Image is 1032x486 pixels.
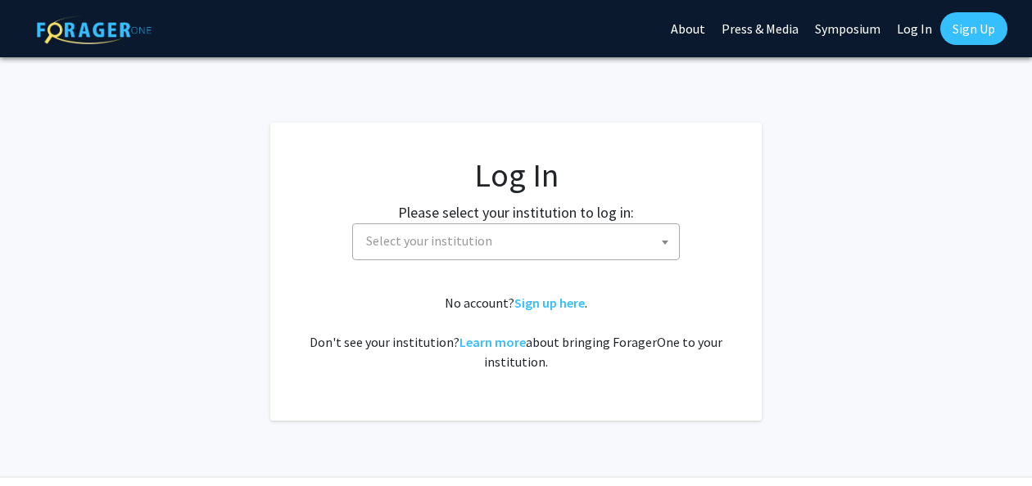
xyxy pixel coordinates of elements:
a: Sign Up [940,12,1007,45]
span: Select your institution [366,232,492,249]
a: Sign up here [514,295,585,311]
a: Learn more about bringing ForagerOne to your institution [459,334,526,350]
span: Select your institution [352,223,680,260]
h1: Log In [303,155,729,195]
span: Select your institution [360,224,679,258]
img: ForagerOne Logo [37,16,152,44]
div: No account? . Don't see your institution? about bringing ForagerOne to your institution. [303,293,729,371]
label: Please select your institution to log in: [398,201,634,223]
